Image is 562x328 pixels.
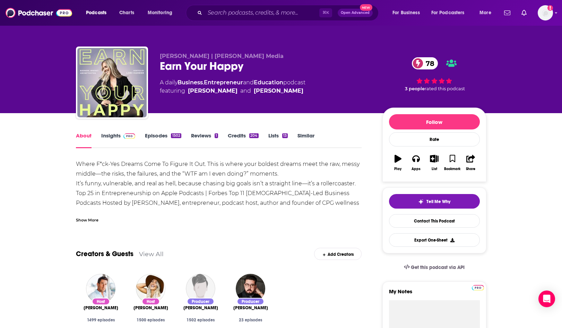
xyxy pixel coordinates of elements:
div: Search podcasts, credits, & more... [192,5,385,21]
a: Education [254,79,283,86]
a: Contact This Podcast [389,214,480,228]
button: open menu [475,7,500,18]
div: Share [466,167,475,171]
div: 13 [282,133,288,138]
span: featuring [160,87,305,95]
div: 1502 [171,133,181,138]
button: Play [389,150,407,175]
img: Earn Your Happy [77,48,147,117]
input: Search podcasts, credits, & more... [205,7,319,18]
img: Podchaser Pro [123,133,136,139]
div: A daily podcast [160,78,305,95]
div: List [432,167,437,171]
button: Show profile menu [538,5,553,20]
a: Episodes1502 [145,132,181,148]
button: tell me why sparkleTell Me Why [389,194,480,209]
a: Cody Boyce [233,305,268,311]
img: Lori Harder [136,274,165,303]
img: Podchaser Pro [472,285,484,291]
img: User Profile [538,5,553,20]
a: Pro website [472,284,484,291]
img: Cody Boyce [236,274,265,303]
button: open menu [427,7,475,18]
button: Follow [389,114,480,129]
button: Export One-Sheet [389,233,480,247]
a: Reviews1 [191,132,218,148]
img: tell me why sparkle [418,199,424,204]
div: 78 3 peoplerated this podcast [382,53,486,96]
a: Chris Harder [188,87,237,95]
a: Credits204 [228,132,258,148]
div: 1 [215,133,218,138]
a: Creators & Guests [76,250,133,258]
span: [PERSON_NAME] | [PERSON_NAME] Media [160,53,284,59]
button: Share [461,150,479,175]
a: InsightsPodchaser Pro [101,132,136,148]
div: 1502 episodes [181,318,220,322]
a: Business [178,79,203,86]
a: Entrepreneur [204,79,243,86]
span: 78 [419,57,438,69]
svg: Add a profile image [547,5,553,11]
span: [PERSON_NAME] [233,305,268,311]
img: Podchaser - Follow, Share and Rate Podcasts [6,6,72,19]
div: Host [142,298,160,305]
span: Logged in as sarahhallprinc [538,5,553,20]
a: Show notifications dropdown [519,7,529,19]
div: Apps [412,167,421,171]
span: 3 people [405,86,425,91]
a: 78 [412,57,438,69]
div: Add Creators [314,248,362,260]
div: Where F*ck-Yes Dreams Come To Figure It Out. This is where your boldest dreams meet the raw, mess... [76,159,362,256]
span: , [203,79,204,86]
span: For Podcasters [431,8,465,18]
span: Podcasts [86,8,106,18]
button: Open AdvancedNew [338,9,373,17]
span: More [479,8,491,18]
img: Hayden Lee [186,274,215,303]
span: Get this podcast via API [411,264,465,270]
span: For Business [392,8,420,18]
button: open menu [388,7,429,18]
label: My Notes [389,288,480,300]
div: Host [92,298,110,305]
a: Similar [297,132,314,148]
a: Lists13 [268,132,288,148]
a: Chris Harder [84,305,118,311]
a: About [76,132,92,148]
span: ⌘ K [319,8,332,17]
div: Rate [389,132,480,146]
span: [PERSON_NAME] [183,305,218,311]
span: [PERSON_NAME] [84,305,118,311]
a: View All [139,250,164,258]
span: New [360,4,372,11]
a: Lori Harder [254,87,303,95]
div: Producer [187,298,214,305]
span: and [243,79,254,86]
div: Producer [237,298,264,305]
button: Apps [407,150,425,175]
span: Tell Me Why [426,199,450,204]
div: 23 episodes [231,318,270,322]
span: [PERSON_NAME] [133,305,168,311]
a: Get this podcast via API [398,259,470,276]
button: Bookmark [443,150,461,175]
span: Charts [119,8,134,18]
button: open menu [143,7,181,18]
div: 1500 episodes [131,318,170,322]
span: and [240,87,251,95]
div: 204 [249,133,258,138]
button: List [425,150,443,175]
a: Charts [115,7,138,18]
a: Lori Harder [133,305,168,311]
img: Chris Harder [86,274,115,303]
span: rated this podcast [425,86,465,91]
span: Open Advanced [341,11,370,15]
a: Show notifications dropdown [501,7,513,19]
